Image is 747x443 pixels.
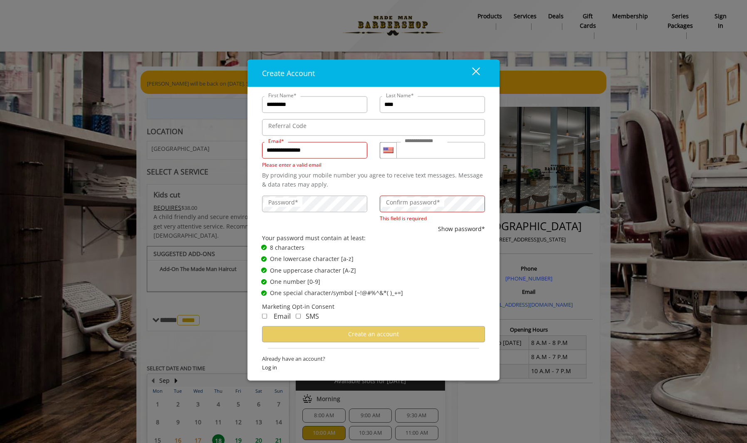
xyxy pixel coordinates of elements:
[457,64,485,81] button: close dialog
[264,137,288,145] label: Email*
[262,119,485,135] input: ReferralCode
[262,195,367,212] input: Password
[270,288,403,298] span: One special character/symbol [~!@#%^&*( )_+=]
[270,254,354,263] span: One lowercase character [a-z]
[262,234,485,243] div: Your password must contain at least:
[262,278,266,285] span: ✔
[380,195,485,212] input: ConfirmPassword
[463,67,479,79] div: close dialog
[380,214,485,222] div: This field is required
[380,96,485,113] input: Lastname
[270,277,320,286] span: One number [0-9]
[274,312,291,321] span: Email
[262,160,367,168] div: Please enter a valid email
[264,197,302,207] label: Password*
[382,91,418,99] label: Last Name*
[262,142,367,158] input: Email
[264,91,301,99] label: First Name*
[262,354,485,363] span: Already have an account?
[438,224,485,234] button: Show password*
[382,197,444,207] label: Confirm password*
[262,326,485,342] button: Create an account
[296,314,301,319] input: Receive Marketing SMS
[262,96,367,113] input: FirstName
[262,363,485,372] span: Log in
[264,121,311,130] label: Referral Code
[262,302,485,311] div: Marketing Opt-in Consent
[380,142,396,158] div: Country
[262,68,315,78] span: Create Account
[262,267,266,273] span: ✔
[262,290,266,296] span: ✔
[348,330,399,338] span: Create an account
[262,256,266,262] span: ✔
[270,243,304,252] span: 8 characters
[262,314,267,319] input: Receive Marketing Email
[306,312,319,321] span: SMS
[262,171,485,190] div: By providing your mobile number you agree to receive text messages. Message & data rates may apply.
[270,266,356,275] span: One uppercase character [A-Z]
[262,244,266,251] span: ✔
